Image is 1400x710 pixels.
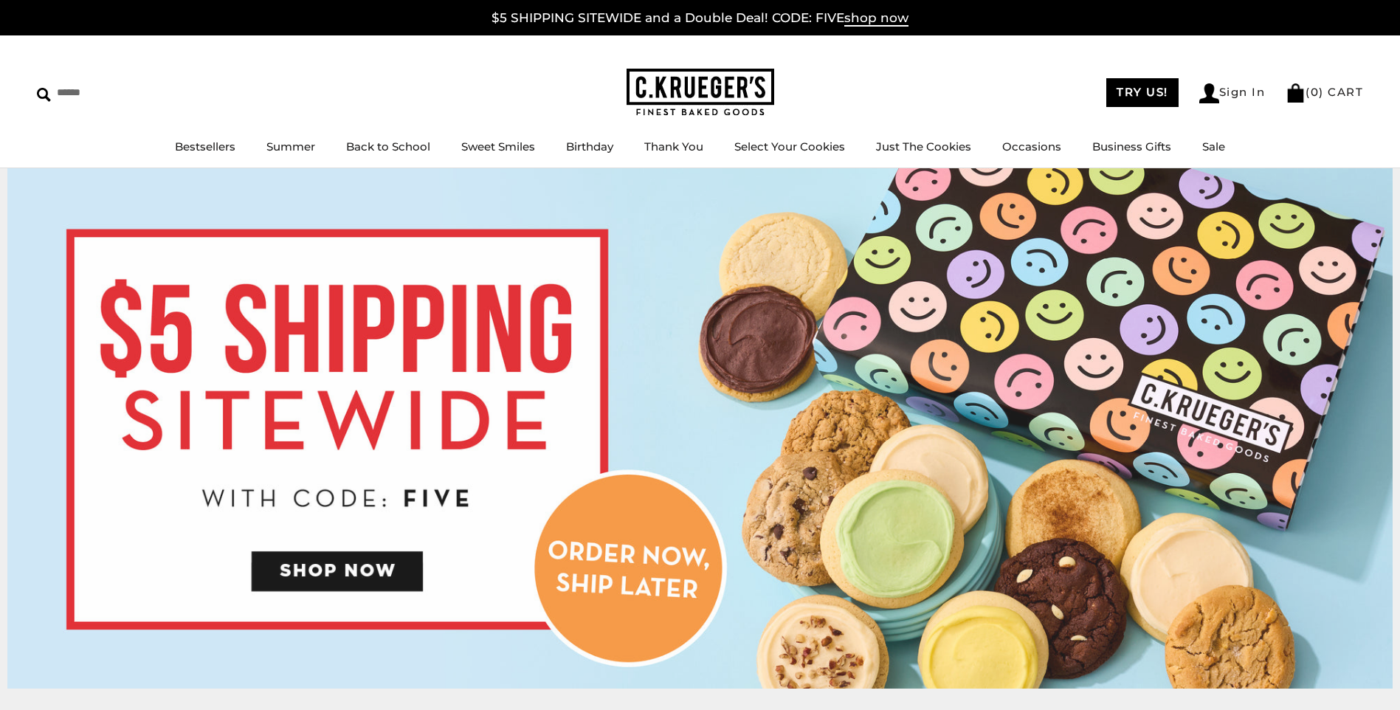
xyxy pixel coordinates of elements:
img: Bag [1286,83,1306,103]
a: (0) CART [1286,85,1363,99]
a: Sale [1202,139,1225,154]
img: C.KRUEGER'S [627,69,774,117]
a: Birthday [566,139,613,154]
a: Summer [266,139,315,154]
a: Business Gifts [1092,139,1171,154]
a: TRY US! [1106,78,1179,107]
span: shop now [844,10,908,27]
a: Bestsellers [175,139,235,154]
img: C.Krueger's Special Offer [7,168,1393,689]
img: Search [37,88,51,102]
a: Select Your Cookies [734,139,845,154]
a: Occasions [1002,139,1061,154]
a: Back to School [346,139,430,154]
a: Thank You [644,139,703,154]
a: Just The Cookies [876,139,971,154]
a: $5 SHIPPING SITEWIDE and a Double Deal! CODE: FIVEshop now [492,10,908,27]
img: Account [1199,83,1219,103]
a: Sweet Smiles [461,139,535,154]
span: 0 [1311,85,1320,99]
a: Sign In [1199,83,1266,103]
input: Search [37,81,213,104]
